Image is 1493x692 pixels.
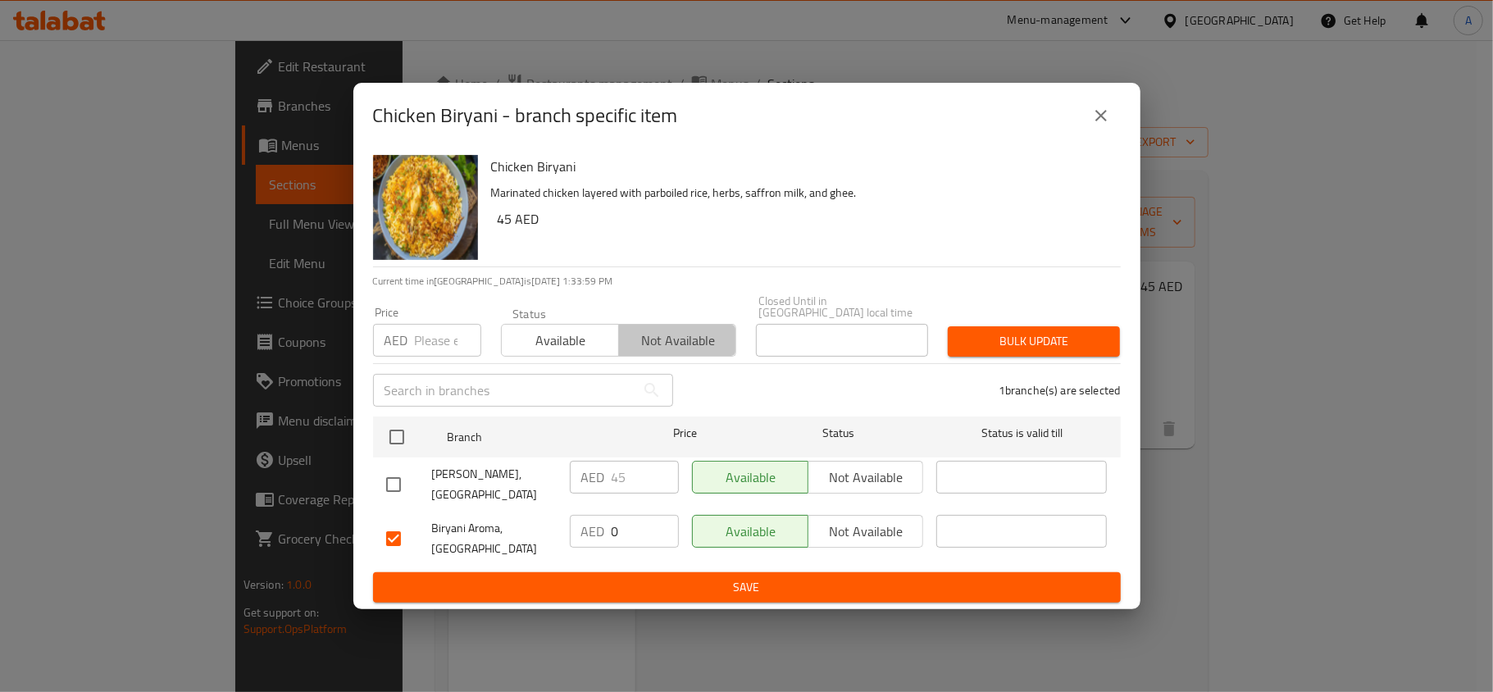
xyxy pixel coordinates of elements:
[999,382,1121,398] p: 1 branche(s) are selected
[626,329,730,353] span: Not available
[432,518,557,559] span: Biryani Aroma, [GEOGRAPHIC_DATA]
[948,326,1120,357] button: Bulk update
[373,572,1121,603] button: Save
[386,577,1108,598] span: Save
[385,330,408,350] p: AED
[612,515,679,548] input: Please enter price
[581,521,605,541] p: AED
[415,324,481,357] input: Please enter price
[373,155,478,260] img: Chicken Biryani
[961,331,1107,352] span: Bulk update
[699,520,802,544] span: Available
[1081,96,1121,135] button: close
[692,515,808,548] button: Available
[501,324,619,357] button: Available
[373,374,635,407] input: Search in branches
[373,102,678,129] h2: Chicken Biryani - branch specific item
[491,183,1108,203] p: Marinated chicken layered with parboiled rice, herbs, saffron milk, and ghee.
[630,423,740,444] span: Price
[936,423,1107,444] span: Status is valid till
[612,461,679,494] input: Please enter price
[618,324,736,357] button: Not available
[373,274,1121,289] p: Current time in [GEOGRAPHIC_DATA] is [DATE] 1:33:59 PM
[432,464,557,505] span: [PERSON_NAME], [GEOGRAPHIC_DATA]
[447,427,617,448] span: Branch
[508,329,612,353] span: Available
[581,467,605,487] p: AED
[808,515,924,548] button: Not available
[491,155,1108,178] h6: Chicken Biryani
[753,423,923,444] span: Status
[498,207,1108,230] h6: 45 AED
[815,520,917,544] span: Not available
